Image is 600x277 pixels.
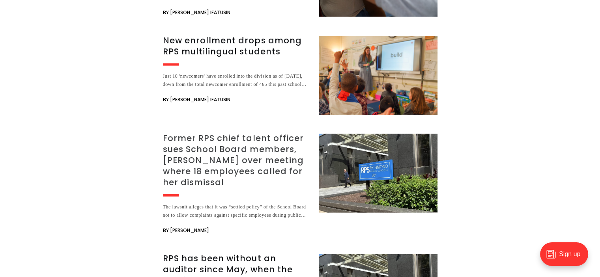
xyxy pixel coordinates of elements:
[319,134,437,213] img: Former RPS chief talent officer sues School Board members, Kamras over meeting where 18 employees...
[163,134,437,235] a: Former RPS chief talent officer sues School Board members, [PERSON_NAME] over meeting where 18 em...
[163,72,310,89] div: Just 10 'newcomers' have enrolled into the division as of [DATE], down from the total newcomer en...
[163,226,209,235] span: By [PERSON_NAME]
[163,35,310,57] h3: New enrollment drops among RPS multilingual students
[163,203,310,219] div: The lawsuit alleges that it was “settled policy” of the School Board not to allow complaints agai...
[163,36,437,115] a: New enrollment drops among RPS multilingual students Just 10 'newcomers' have enrolled into the d...
[163,95,230,104] span: By [PERSON_NAME] Ifatusin
[533,238,600,277] iframe: portal-trigger
[319,36,437,115] img: New enrollment drops among RPS multilingual students
[163,8,230,17] span: By [PERSON_NAME] Ifatusin
[163,133,310,188] h3: Former RPS chief talent officer sues School Board members, [PERSON_NAME] over meeting where 18 em...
